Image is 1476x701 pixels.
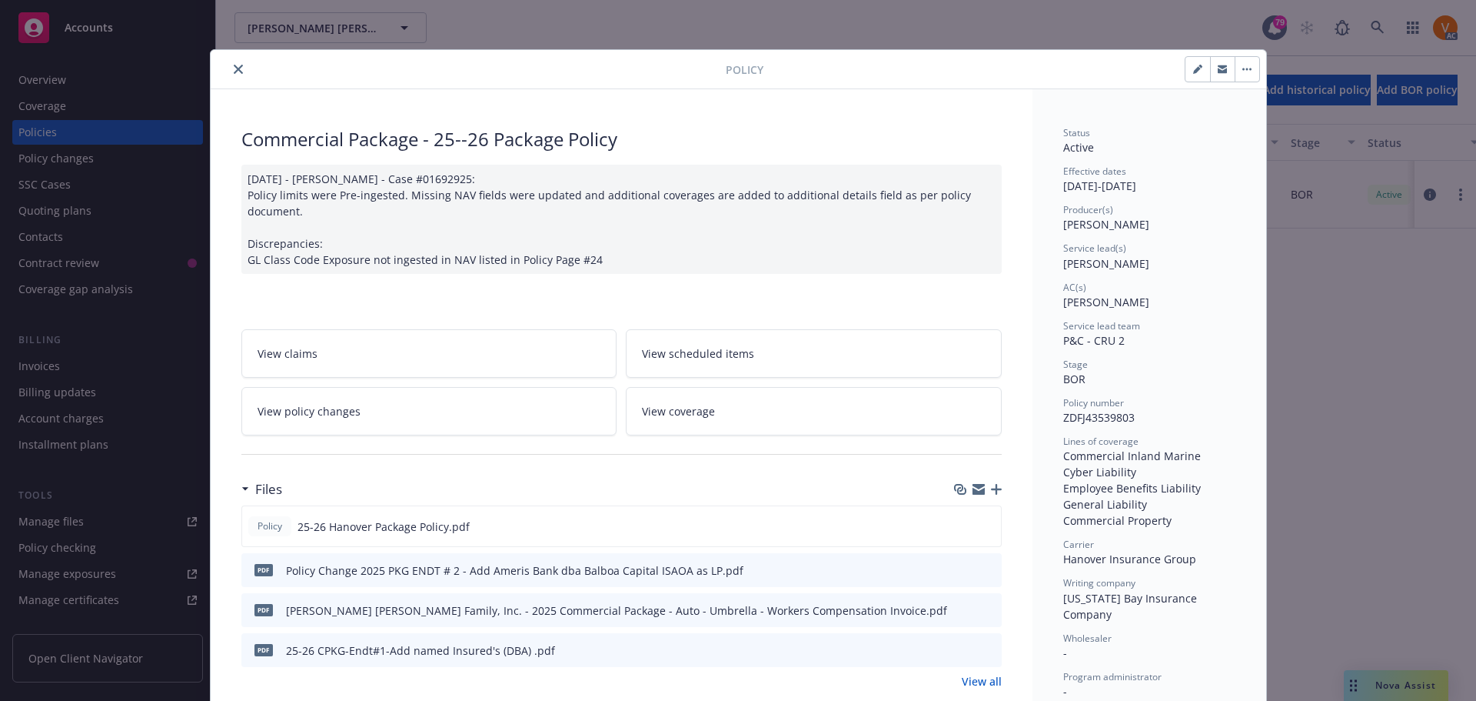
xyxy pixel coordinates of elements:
div: General Liability [1063,496,1235,512]
span: AC(s) [1063,281,1086,294]
span: View policy changes [258,403,361,419]
button: download file [957,562,969,579]
div: Commercial Package - 25--26 Package Policy [241,126,1002,152]
div: Policy Change 2025 PKG ENDT # 2 - Add Ameris Bank dba Balboa Capital ISAOA as LP.pdf [286,562,743,579]
button: preview file [982,603,996,619]
div: Commercial Inland Marine [1063,448,1235,464]
span: [US_STATE] Bay Insurance Company [1063,591,1200,622]
span: Hanover Insurance Group [1063,552,1196,566]
button: close [229,60,248,78]
span: Active [1063,140,1094,155]
button: download file [957,643,969,659]
div: Files [241,479,282,499]
span: View claims [258,345,317,362]
div: [PERSON_NAME] [PERSON_NAME] Family, Inc. - 2025 Commercial Package - Auto - Umbrella - Workers Co... [286,603,947,619]
span: BOR [1063,372,1085,386]
span: Program administrator [1063,670,1162,683]
span: Status [1063,126,1090,139]
span: Policy [254,519,285,533]
span: Stage [1063,358,1088,371]
span: Policy number [1063,396,1124,409]
div: Commercial Property [1063,512,1235,529]
span: View scheduled items [642,345,754,362]
span: pdf [254,604,273,616]
span: Policy [726,62,763,78]
button: preview file [982,643,996,659]
div: [DATE] - [PERSON_NAME] - Case #01692925: Policy limits were Pre-ingested. Missing NAV fields were... [241,165,1002,274]
span: - [1063,684,1067,699]
span: Writing company [1063,576,1135,589]
span: Service lead team [1063,319,1140,332]
span: Producer(s) [1063,203,1113,216]
a: View all [962,673,1002,689]
div: Cyber Liability [1063,464,1235,480]
div: 25-26 CPKG-Endt#1-Add named Insured's (DBA) .pdf [286,643,555,659]
button: download file [957,603,969,619]
div: Employee Benefits Liability [1063,480,1235,496]
span: pdf [254,564,273,576]
button: preview file [982,562,996,579]
a: View scheduled items [626,329,1002,378]
span: ZDFJ43539803 [1063,410,1135,425]
a: View policy changes [241,387,617,436]
span: Lines of coverage [1063,435,1139,448]
span: View coverage [642,403,715,419]
span: P&C - CRU 2 [1063,333,1125,348]
button: download file [956,519,969,535]
span: Effective dates [1063,165,1126,178]
span: Carrier [1063,538,1094,551]
span: 25-26 Hanover Package Policy.pdf [298,519,470,535]
span: Service lead(s) [1063,242,1126,255]
span: Wholesaler [1063,632,1112,645]
span: - [1063,646,1067,660]
span: [PERSON_NAME] [1063,256,1149,271]
a: View coverage [626,387,1002,436]
span: pdf [254,644,273,656]
button: preview file [981,519,995,535]
a: View claims [241,329,617,378]
div: [DATE] - [DATE] [1063,165,1235,194]
span: [PERSON_NAME] [1063,217,1149,232]
span: [PERSON_NAME] [1063,295,1149,309]
h3: Files [255,479,282,499]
